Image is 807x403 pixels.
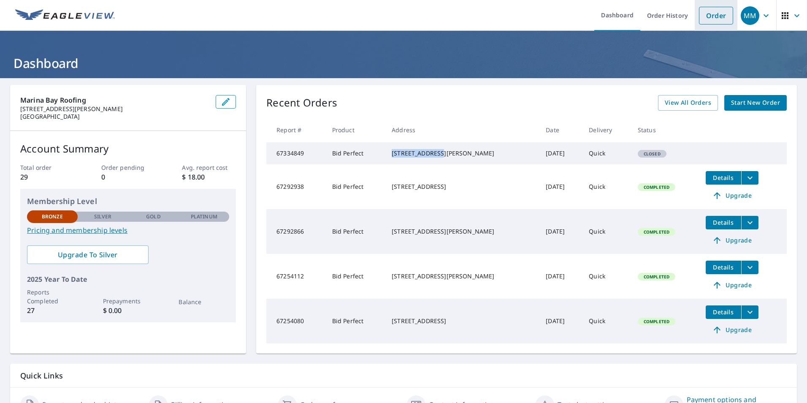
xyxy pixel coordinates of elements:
[266,142,325,164] td: 67334849
[103,297,154,305] p: Prepayments
[539,254,582,299] td: [DATE]
[711,325,753,335] span: Upgrade
[325,117,385,142] th: Product
[182,163,236,172] p: Avg. report cost
[392,272,532,280] div: [STREET_ADDRESS][PERSON_NAME]
[101,172,155,182] p: 0
[10,54,797,72] h1: Dashboard
[631,117,699,142] th: Status
[539,164,582,209] td: [DATE]
[711,235,753,245] span: Upgrade
[639,151,666,157] span: Closed
[392,149,532,158] div: [STREET_ADDRESS][PERSON_NAME]
[146,213,160,221] p: Gold
[706,278,758,292] a: Upgrade
[20,370,787,381] p: Quick Links
[325,164,385,209] td: Bid Perfect
[639,319,674,324] span: Completed
[706,171,741,185] button: detailsBtn-67292938
[711,218,736,226] span: Details
[325,254,385,299] td: Bid Perfect
[325,142,385,164] td: Bid Perfect
[20,172,74,182] p: 29
[711,263,736,271] span: Details
[539,209,582,254] td: [DATE]
[392,227,532,236] div: [STREET_ADDRESS][PERSON_NAME]
[706,305,741,319] button: detailsBtn-67254080
[34,250,142,259] span: Upgrade To Silver
[27,305,78,316] p: 27
[103,305,154,316] p: $ 0.00
[182,172,236,182] p: $ 18.00
[658,95,718,111] a: View All Orders
[582,164,631,209] td: Quick
[266,254,325,299] td: 67254112
[20,141,236,156] p: Account Summary
[711,191,753,201] span: Upgrade
[191,213,217,221] p: Platinum
[20,105,209,113] p: [STREET_ADDRESS][PERSON_NAME]
[741,261,758,274] button: filesDropdownBtn-67254112
[706,216,741,229] button: detailsBtn-67292866
[385,117,539,142] th: Address
[266,299,325,343] td: 67254080
[711,174,736,182] span: Details
[15,9,115,22] img: EV Logo
[582,142,631,164] td: Quick
[20,95,209,105] p: Marina Bay Roofing
[27,196,229,207] p: Membership Level
[266,117,325,142] th: Report #
[582,254,631,299] td: Quick
[711,308,736,316] span: Details
[741,171,758,185] button: filesDropdownBtn-67292938
[27,225,229,235] a: Pricing and membership levels
[266,95,337,111] p: Recent Orders
[731,98,780,108] span: Start New Order
[27,274,229,284] p: 2025 Year To Date
[539,117,582,142] th: Date
[639,229,674,235] span: Completed
[582,117,631,142] th: Delivery
[266,209,325,254] td: 67292866
[539,142,582,164] td: [DATE]
[94,213,112,221] p: Silver
[325,299,385,343] td: Bid Perfect
[27,288,78,305] p: Reports Completed
[741,305,758,319] button: filesDropdownBtn-67254080
[266,164,325,209] td: 67292938
[706,323,758,337] a: Upgrade
[724,95,787,111] a: Start New Order
[582,299,631,343] td: Quick
[699,7,733,25] a: Order
[392,182,532,191] div: [STREET_ADDRESS]
[27,245,149,264] a: Upgrade To Silver
[711,280,753,290] span: Upgrade
[639,274,674,280] span: Completed
[539,299,582,343] td: [DATE]
[706,234,758,247] a: Upgrade
[706,189,758,202] a: Upgrade
[20,113,209,120] p: [GEOGRAPHIC_DATA]
[582,209,631,254] td: Quick
[42,213,63,221] p: Bronze
[325,209,385,254] td: Bid Perfect
[179,297,229,306] p: Balance
[706,261,741,274] button: detailsBtn-67254112
[665,98,711,108] span: View All Orders
[741,216,758,229] button: filesDropdownBtn-67292866
[20,163,74,172] p: Total order
[741,6,759,25] div: MM
[392,317,532,325] div: [STREET_ADDRESS]
[639,184,674,190] span: Completed
[101,163,155,172] p: Order pending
